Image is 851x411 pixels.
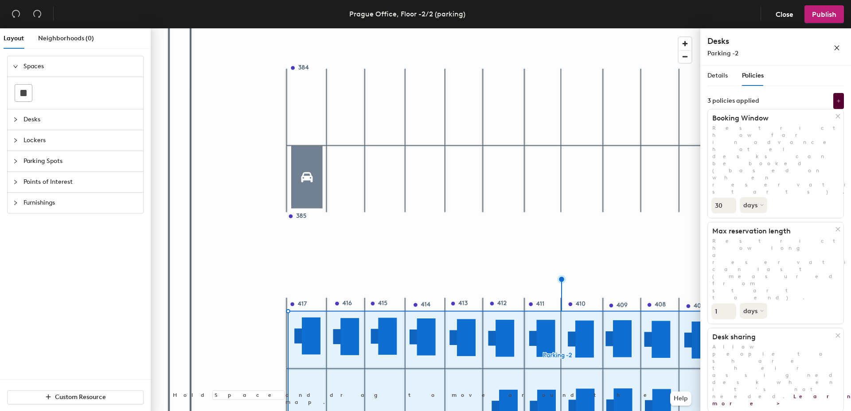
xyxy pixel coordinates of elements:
[776,10,793,19] span: Close
[812,10,836,19] span: Publish
[804,5,844,23] button: Publish
[740,303,767,319] button: days
[7,390,144,404] button: Custom Resource
[742,72,764,79] span: Policies
[708,124,843,195] p: Restrict how far in advance hotel desks can be booked (based on when reservation starts).
[55,393,106,401] span: Custom Resource
[708,237,843,301] p: Restrict how long a reservation can last (measured from start to end).
[4,35,24,42] span: Layout
[13,64,18,69] span: expanded
[28,5,46,23] button: Redo (⌘ + ⇧ + Z)
[13,200,18,205] span: collapsed
[23,193,138,213] span: Furnishings
[23,151,138,171] span: Parking Spots
[23,56,138,77] span: Spaces
[12,9,20,18] span: undo
[23,172,138,192] span: Points of Interest
[707,97,759,105] div: 3 policies applied
[13,138,18,143] span: collapsed
[708,227,835,236] h1: Max reservation length
[13,117,18,122] span: collapsed
[768,5,801,23] button: Close
[13,179,18,185] span: collapsed
[23,130,138,151] span: Lockers
[708,114,835,123] h1: Booking Window
[834,45,840,51] span: close
[349,8,465,19] div: Prague Office, Floor -2/2 (parking)
[707,35,805,47] h4: Desks
[708,333,835,341] h1: Desk sharing
[670,392,691,406] button: Help
[707,72,728,79] span: Details
[740,197,767,213] button: days
[38,35,94,42] span: Neighborhoods (0)
[13,159,18,164] span: collapsed
[7,5,25,23] button: Undo (⌘ + Z)
[707,50,738,57] span: Parking -2
[23,109,138,130] span: Desks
